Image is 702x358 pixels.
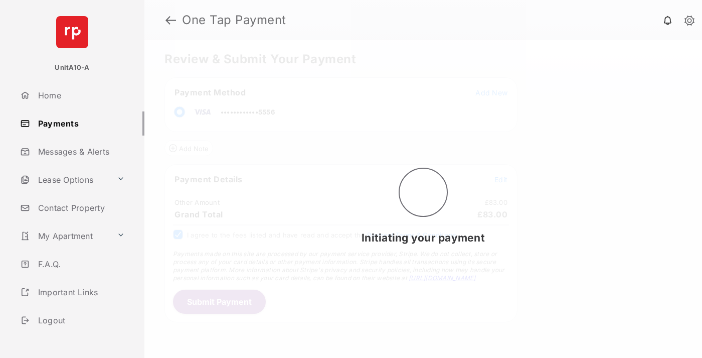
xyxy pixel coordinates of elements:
a: My Apartment [16,224,113,248]
a: Home [16,83,144,107]
span: Initiating your payment [362,231,485,244]
a: F.A.Q. [16,252,144,276]
a: Important Links [16,280,129,304]
a: Payments [16,111,144,136]
a: Contact Property [16,196,144,220]
strong: One Tap Payment [182,14,286,26]
a: Lease Options [16,168,113,192]
a: Logout [16,308,144,332]
a: Messages & Alerts [16,140,144,164]
p: UnitA10-A [55,63,89,73]
img: svg+xml;base64,PHN2ZyB4bWxucz0iaHR0cDovL3d3dy53My5vcmcvMjAwMC9zdmciIHdpZHRoPSI2NCIgaGVpZ2h0PSI2NC... [56,16,88,48]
